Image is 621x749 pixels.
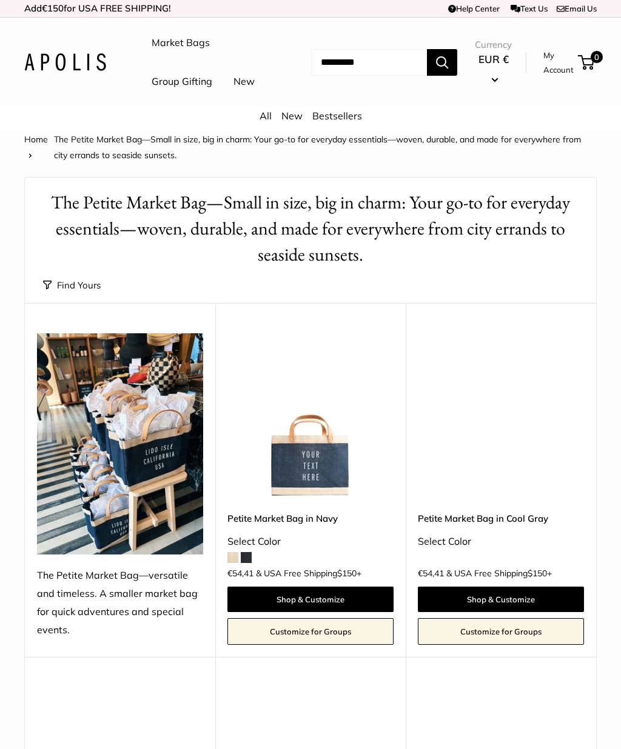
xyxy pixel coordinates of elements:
[557,4,597,13] a: Email Us
[24,131,597,163] nav: Breadcrumb
[475,50,512,88] button: EUR €
[511,4,548,13] a: Text Us
[227,587,394,612] a: Shop & Customize
[227,333,394,499] a: description_Make it yours with custom text.Petite Market Bag in Navy
[311,49,427,76] input: Search...
[24,53,106,71] img: Apolis
[227,533,394,551] div: Select Color
[418,533,584,551] div: Select Color
[446,569,552,578] span: & USA Free Shipping +
[152,73,212,91] a: Group Gifting
[152,34,210,52] a: Market Bags
[337,568,357,579] span: $150
[281,110,303,122] a: New
[312,110,362,122] a: Bestsellers
[43,277,101,294] button: Find Yours
[227,511,394,525] a: Petite Market Bag in Navy
[591,51,603,63] span: 0
[43,190,578,268] h1: The Petite Market Bag—Small in size, big in charm: Your go-to for everyday essentials—woven, dura...
[227,618,394,645] a: Customize for Groups
[37,333,203,554] img: The Petite Market Bag—versatile and timeless. A smaller market bag for quick adventures and speci...
[418,618,584,645] a: Customize for Groups
[475,36,512,53] span: Currency
[579,55,594,70] a: 0
[528,568,547,579] span: $150
[418,587,584,612] a: Shop & Customize
[418,333,584,499] a: Petite Market Bag in Cool GrayPetite Market Bag in Cool Gray
[418,511,584,525] a: Petite Market Bag in Cool Gray
[24,134,48,145] a: Home
[256,569,361,578] span: & USA Free Shipping +
[427,49,457,76] button: Search
[448,4,500,13] a: Help Center
[42,2,64,14] span: €150
[478,53,509,65] span: EUR €
[233,73,255,91] a: New
[418,569,444,578] span: €54,41
[54,134,581,161] span: The Petite Market Bag—Small in size, big in charm: Your go-to for everyday essentials—woven, dura...
[260,110,272,122] a: All
[227,333,394,499] img: description_Make it yours with custom text.
[37,567,203,639] div: The Petite Market Bag—versatile and timeless. A smaller market bag for quick adventures and speci...
[543,48,574,78] a: My Account
[227,569,253,578] span: €54,41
